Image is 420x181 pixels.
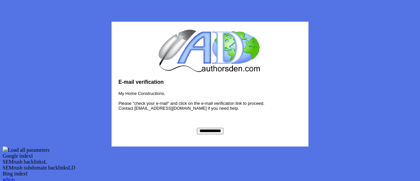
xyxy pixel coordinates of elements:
span: SEMrush subdomain backlinks [3,165,68,170]
span: I [31,153,33,159]
span: LD [68,165,75,170]
span: SEMrush backlinks [3,159,44,165]
span: L [44,159,47,165]
font: My Home Constructions, Please "check your e-mail" and click on the e-mail verification link to pr... [118,91,264,111]
span: Google index [3,153,31,159]
img: logo.jpg [157,29,261,73]
span: I [26,171,28,176]
span: Load all parameters [8,147,50,153]
span: Bing index [3,171,26,176]
img: seoquake-icon.svg [3,147,8,152]
b: E-mail verification [118,79,164,85]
